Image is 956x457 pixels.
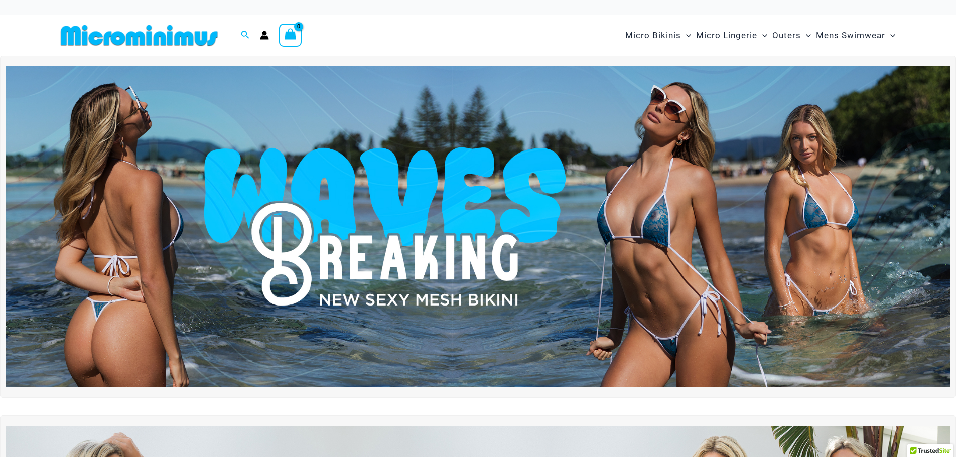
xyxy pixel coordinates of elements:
span: Menu Toggle [681,23,691,48]
a: Mens SwimwearMenu ToggleMenu Toggle [813,20,898,51]
a: Search icon link [241,29,250,42]
a: Micro BikinisMenu ToggleMenu Toggle [623,20,694,51]
nav: Site Navigation [621,19,900,52]
span: Outers [772,23,801,48]
a: Account icon link [260,31,269,40]
span: Micro Bikinis [625,23,681,48]
span: Menu Toggle [885,23,895,48]
span: Menu Toggle [801,23,811,48]
span: Mens Swimwear [816,23,885,48]
span: Menu Toggle [757,23,767,48]
a: OutersMenu ToggleMenu Toggle [770,20,813,51]
img: MM SHOP LOGO FLAT [57,24,222,47]
a: View Shopping Cart, empty [279,24,302,47]
a: Micro LingerieMenu ToggleMenu Toggle [694,20,770,51]
img: Waves Breaking Ocean Bikini Pack [6,66,950,387]
span: Micro Lingerie [696,23,757,48]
